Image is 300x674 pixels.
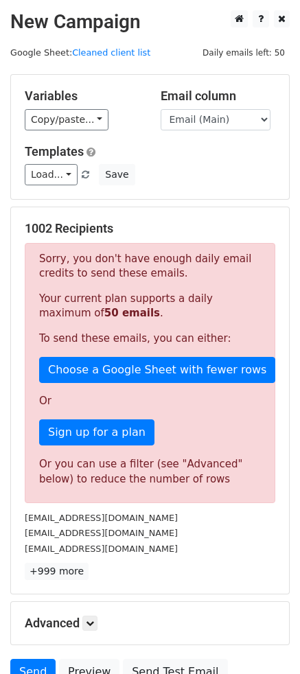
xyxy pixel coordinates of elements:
a: Cleaned client list [72,47,150,58]
button: Save [99,164,135,185]
h5: 1002 Recipients [25,221,275,236]
h5: Variables [25,89,140,104]
small: Google Sheet: [10,47,150,58]
small: [EMAIL_ADDRESS][DOMAIN_NAME] [25,528,178,538]
p: To send these emails, you can either: [39,332,261,346]
strong: 50 emails [104,307,160,319]
h5: Advanced [25,616,275,631]
small: [EMAIL_ADDRESS][DOMAIN_NAME] [25,544,178,554]
a: +999 more [25,563,89,580]
h5: Email column [161,89,276,104]
p: Or [39,394,261,408]
h2: New Campaign [10,10,290,34]
a: Daily emails left: 50 [198,47,290,58]
a: Choose a Google Sheet with fewer rows [39,357,275,383]
p: Your current plan supports a daily maximum of . [39,292,261,321]
small: [EMAIL_ADDRESS][DOMAIN_NAME] [25,513,178,523]
div: Or you can use a filter (see "Advanced" below) to reduce the number of rows [39,456,261,487]
a: Copy/paste... [25,109,108,130]
a: Templates [25,144,84,159]
iframe: Chat Widget [231,608,300,674]
p: Sorry, you don't have enough daily email credits to send these emails. [39,252,261,281]
a: Sign up for a plan [39,419,154,445]
a: Load... [25,164,78,185]
span: Daily emails left: 50 [198,45,290,60]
